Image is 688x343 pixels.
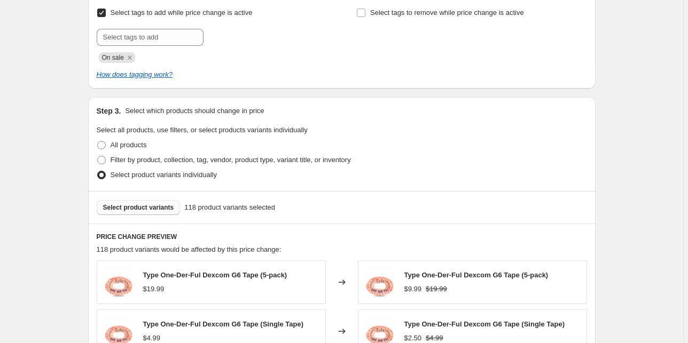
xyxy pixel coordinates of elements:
a: How does tagging work? [97,70,173,78]
div: $9.99 [404,284,422,294]
input: Select tags to add [97,29,204,46]
h6: PRICE CHANGE PREVIEW [97,233,587,241]
span: Select tags to add while price change is active [111,9,253,17]
span: Select tags to remove while price change is active [370,9,524,17]
span: Select all products, use filters, or select products variants individually [97,126,308,134]
button: Select product variants [97,200,181,215]
h2: Step 3. [97,106,121,116]
span: All products [111,141,147,149]
span: 118 product variants would be affected by this price change: [97,245,282,253]
p: Select which products should change in price [125,106,264,116]
img: typeonederful_EMG621-single_80x.jpg [103,266,135,298]
span: Type One-Der-Ful Dexcom G6 Tape (5-pack) [404,271,549,279]
div: $19.99 [143,284,165,294]
span: 118 product variants selected [184,202,275,213]
span: Filter by product, collection, tag, vendor, product type, variant title, or inventory [111,156,351,164]
span: On sale [102,54,124,61]
button: Remove On sale [125,53,135,62]
span: Select product variants [103,203,174,212]
span: Select product variants individually [111,171,217,179]
strike: $19.99 [426,284,447,294]
span: Type One-Der-Ful Dexcom G6 Tape (5-pack) [143,271,287,279]
span: Type One-Der-Ful Dexcom G6 Tape (Single Tape) [404,320,565,328]
img: typeonederful_EMG621-single_80x.jpg [364,266,396,298]
span: Type One-Der-Ful Dexcom G6 Tape (Single Tape) [143,320,304,328]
